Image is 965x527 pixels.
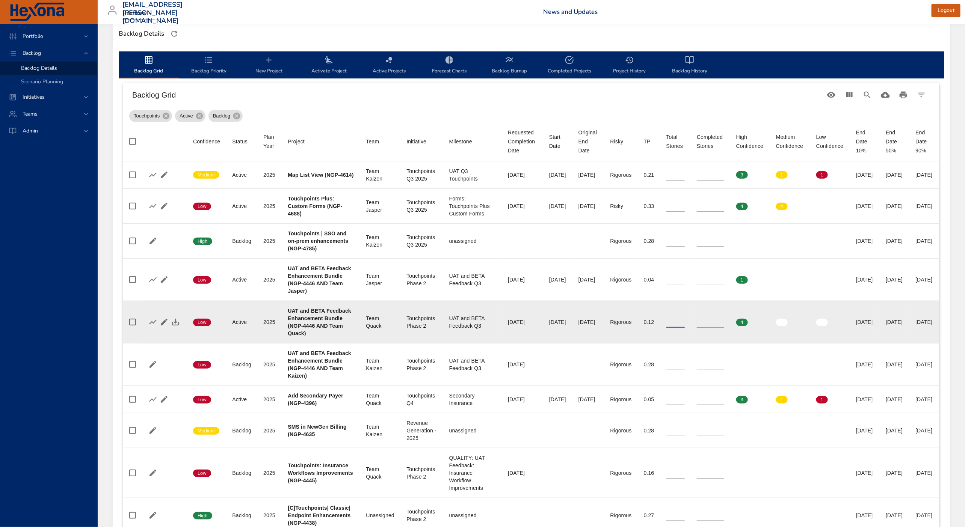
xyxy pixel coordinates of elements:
div: Backlog [232,469,251,477]
b: UAT and BETA Feedback Enhancement Bundle (NGP-4446 AND Team Jasper) [288,265,351,294]
div: [DATE] [508,318,537,326]
div: Sort [816,133,844,151]
div: Rigorous [610,361,632,368]
span: Low [193,277,211,283]
h6: Backlog Grid [132,89,822,101]
span: Backlog Details [21,65,57,72]
div: 2025 [263,202,276,210]
div: Touchpoints Phase 2 [406,508,437,523]
div: Risky [610,202,632,210]
div: Active [232,318,251,326]
div: 2025 [263,318,276,326]
div: [DATE] [856,202,874,210]
span: 0 [816,277,828,283]
div: 0.28 [644,237,654,245]
div: [DATE] [916,361,933,368]
div: Original End Date [578,128,598,155]
div: Rigorous [610,512,632,519]
div: [DATE] [549,276,566,283]
div: Start Date [549,133,566,151]
div: Medium Confidence [776,133,804,151]
span: 4 [736,203,748,210]
button: Edit Project Details [159,169,170,181]
div: [DATE] [856,396,874,403]
span: Admin [17,127,44,134]
div: High Confidence [736,133,764,151]
div: Sort [666,133,685,151]
div: Sort [736,133,764,151]
span: Teams [17,110,44,117]
div: [DATE] [916,427,933,434]
b: Add Secondary Payer (NGP-4396) [288,393,343,406]
div: Active [175,110,205,122]
button: Edit Project Details [159,274,170,285]
div: Sort [578,128,598,155]
span: TP [644,137,654,146]
button: Edit Project Details [147,467,159,479]
span: Low [193,319,211,326]
div: Requested Completion Date [508,128,537,155]
span: Backlog History [664,56,715,75]
div: Sort [610,137,624,146]
div: [DATE] [886,171,903,179]
span: Initiative [406,137,437,146]
button: Print [894,86,912,104]
button: Show Burnup [147,169,159,181]
div: Rigorous [610,396,632,403]
span: 1 [736,277,748,283]
span: Medium [193,172,219,178]
div: Sort [449,137,472,146]
div: [DATE] [886,512,903,519]
div: 0.05 [644,396,654,403]
b: [C]Touchpoints| Classic| Endpoint Enhancements (NGP-4438) [288,505,350,526]
b: Map List View (NGP-4614) [288,172,353,178]
div: Sort [288,137,305,146]
span: Milestone [449,137,496,146]
div: Backlog [232,512,251,519]
div: [DATE] [886,237,903,245]
div: [DATE] [578,396,598,403]
div: [DATE] [886,202,903,210]
span: New Project [243,56,294,75]
span: High [193,512,212,519]
div: Touchpoints Phase 2 [406,357,437,372]
div: [DATE] [856,318,874,326]
div: Save In-Line Updates [170,316,181,328]
div: 2025 [263,276,276,283]
div: Active [232,171,251,179]
div: Touchpoints Phase 2 [406,465,437,480]
span: 0 [776,277,788,283]
div: Touchpoints [129,110,172,122]
div: Team Kaizen [366,167,395,182]
div: Team Kaizen [366,233,395,248]
div: 2025 [263,427,276,434]
div: [DATE] [916,171,933,179]
div: [DATE] [508,276,537,283]
div: Touchpoints Phase 2 [406,272,437,287]
div: Team Jasper [366,199,395,214]
div: Forms: Touchpoints Plus Custom Forms [449,195,496,217]
span: Backlog [17,50,47,57]
div: [DATE] [508,396,537,403]
div: Touchpoints Q4 [406,392,437,407]
div: [DATE] [856,512,874,519]
button: Show Burnup [147,316,159,328]
div: Team Quack [366,315,395,330]
div: 2025 [263,469,276,477]
b: UAT and BETA Feedback Enhancement Bundle (NGP-4446 AND Team Kaizen) [288,350,351,379]
span: 4 [736,319,748,326]
div: [DATE] [508,361,537,368]
div: [DATE] [916,318,933,326]
span: Total Stories [666,133,685,151]
div: Active [232,202,251,210]
div: Touchpoints Phase 2 [406,315,437,330]
div: Sort [508,128,537,155]
div: [DATE] [916,469,933,477]
span: Low [193,203,211,210]
span: 1 [776,396,788,403]
span: Low [193,470,211,477]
